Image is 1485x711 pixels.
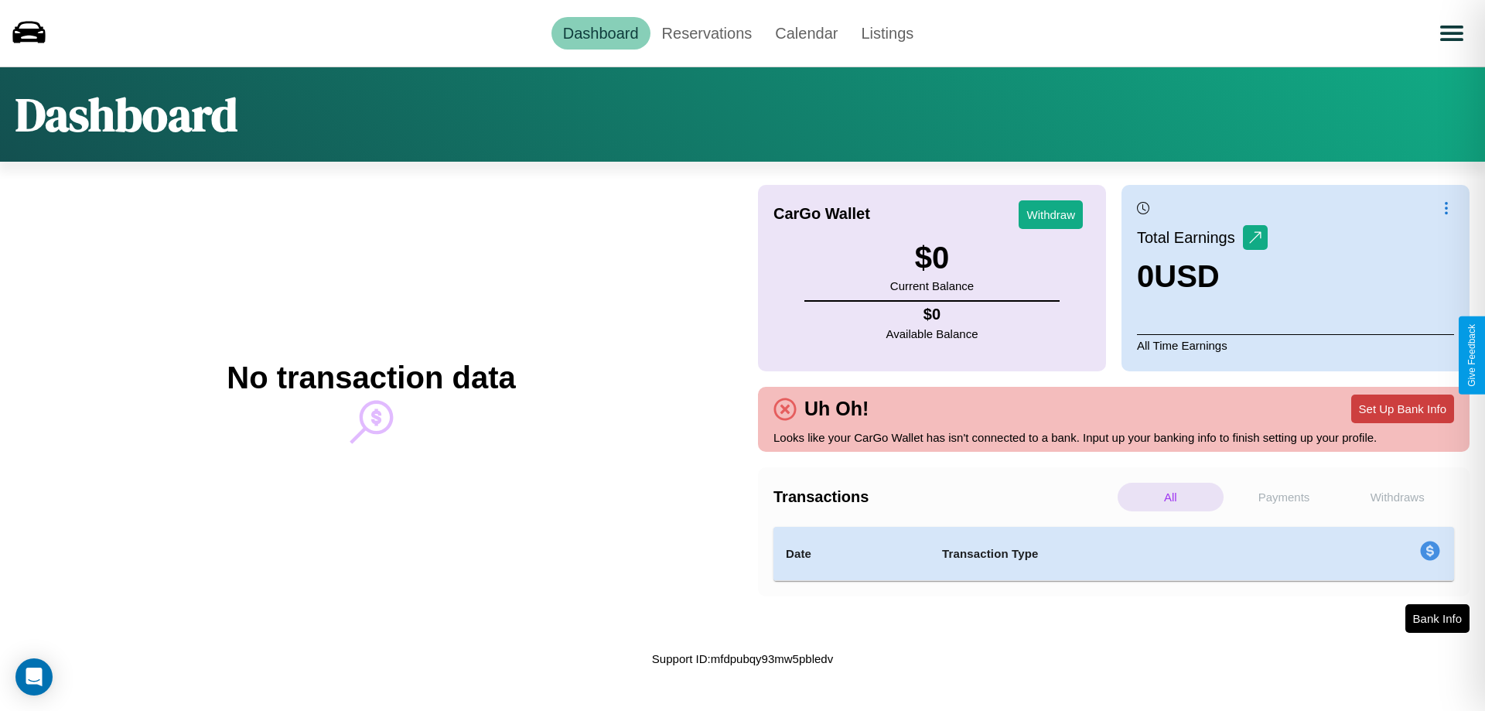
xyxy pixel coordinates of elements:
[773,527,1454,581] table: simple table
[849,17,925,50] a: Listings
[1231,483,1337,511] p: Payments
[227,361,515,395] h2: No transaction data
[763,17,849,50] a: Calendar
[1019,200,1083,229] button: Withdraw
[890,241,974,275] h3: $ 0
[886,323,978,344] p: Available Balance
[942,545,1293,563] h4: Transaction Type
[1137,334,1454,356] p: All Time Earnings
[797,398,876,420] h4: Uh Oh!
[1137,224,1243,251] p: Total Earnings
[1466,324,1477,387] div: Give Feedback
[551,17,650,50] a: Dashboard
[1430,12,1473,55] button: Open menu
[650,17,764,50] a: Reservations
[652,648,833,669] p: Support ID: mfdpubqy93mw5pbledv
[1344,483,1450,511] p: Withdraws
[890,275,974,296] p: Current Balance
[15,658,53,696] div: Open Intercom Messenger
[786,545,917,563] h4: Date
[15,83,237,146] h1: Dashboard
[1405,604,1470,633] button: Bank Info
[773,427,1454,448] p: Looks like your CarGo Wallet has isn't connected to a bank. Input up your banking info to finish ...
[886,306,978,323] h4: $ 0
[1351,395,1454,423] button: Set Up Bank Info
[773,488,1114,506] h4: Transactions
[773,205,870,223] h4: CarGo Wallet
[1137,259,1268,294] h3: 0 USD
[1118,483,1224,511] p: All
